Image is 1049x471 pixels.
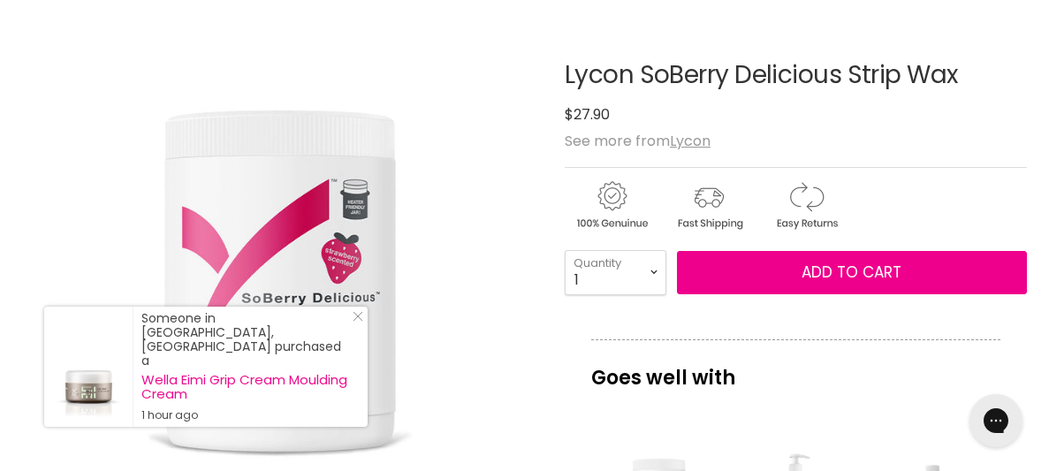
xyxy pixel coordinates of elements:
small: 1 hour ago [141,408,350,422]
a: Wella Eimi Grip Cream Moulding Cream [141,373,350,401]
a: Visit product page [44,307,133,427]
select: Quantity [565,250,666,294]
span: Add to cart [802,262,901,283]
button: Add to cart [677,251,1027,295]
span: $27.90 [565,104,610,125]
img: genuine.gif [565,179,658,232]
img: shipping.gif [662,179,756,232]
iframe: Gorgias live chat messenger [961,388,1031,453]
svg: Close Icon [353,311,363,322]
div: Someone in [GEOGRAPHIC_DATA], [GEOGRAPHIC_DATA] purchased a [141,311,350,422]
h1: Lycon SoBerry Delicious Strip Wax [565,62,1027,89]
a: Close Notification [346,311,363,329]
p: Goes well with [591,339,1000,398]
span: See more from [565,131,711,151]
a: Lycon [670,131,711,151]
img: returns.gif [759,179,853,232]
